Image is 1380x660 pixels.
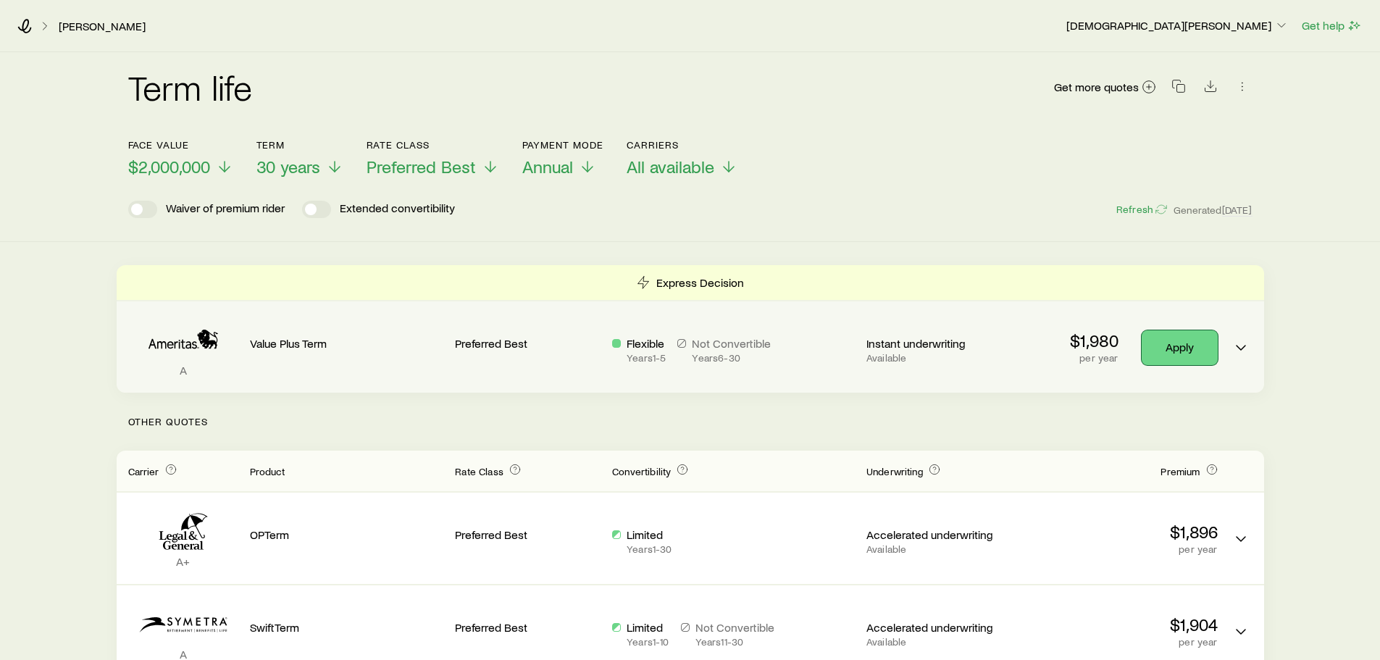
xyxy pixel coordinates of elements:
button: CarriersAll available [627,139,737,177]
p: Instant underwriting [866,336,1012,351]
span: Get more quotes [1054,81,1139,93]
button: Payment ModeAnnual [522,139,604,177]
a: Download CSV [1200,82,1221,96]
p: per year [1070,352,1118,364]
span: Annual [522,156,573,177]
span: Underwriting [866,465,923,477]
p: Preferred Best [455,527,601,542]
span: Rate Class [455,465,503,477]
span: Preferred Best [367,156,476,177]
div: Term quotes [117,265,1264,393]
p: Available [866,352,1012,364]
p: Years 1 - 5 [627,352,666,364]
span: $2,000,000 [128,156,210,177]
p: OPTerm [250,527,444,542]
p: per year [1024,543,1218,555]
p: Flexible [627,336,666,351]
p: Other Quotes [117,393,1264,451]
p: $1,980 [1070,330,1118,351]
p: Years 11 - 30 [695,636,774,648]
a: Get more quotes [1053,79,1157,96]
a: Apply [1142,330,1218,365]
p: Preferred Best [455,336,601,351]
button: [DEMOGRAPHIC_DATA][PERSON_NAME] [1066,17,1289,35]
p: Accelerated underwriting [866,620,1012,635]
p: Years 1 - 30 [627,543,672,555]
p: SwiftTerm [250,620,444,635]
p: Limited [627,527,672,542]
button: Refresh [1116,203,1168,217]
span: Convertibility [612,465,671,477]
p: Extended convertibility [340,201,455,218]
button: Term30 years [256,139,343,177]
p: [DEMOGRAPHIC_DATA][PERSON_NAME] [1066,18,1289,33]
p: Waiver of premium rider [166,201,285,218]
p: Value Plus Term [250,336,444,351]
p: Not Convertible [692,336,771,351]
button: Face value$2,000,000 [128,139,233,177]
p: Years 6 - 30 [692,352,771,364]
a: [PERSON_NAME] [58,20,146,33]
span: Product [250,465,285,477]
p: $1,896 [1024,522,1218,542]
p: Preferred Best [455,620,601,635]
span: All available [627,156,714,177]
p: Accelerated underwriting [866,527,1012,542]
p: Term [256,139,343,151]
p: per year [1024,636,1218,648]
p: Carriers [627,139,737,151]
span: 30 years [256,156,320,177]
p: Face value [128,139,233,151]
span: Generated [1174,204,1252,217]
p: Payment Mode [522,139,604,151]
h2: Term life [128,70,253,104]
p: Rate Class [367,139,499,151]
p: A+ [128,554,238,569]
p: Years 1 - 10 [627,636,669,648]
button: Get help [1301,17,1363,34]
span: Premium [1161,465,1200,477]
p: Limited [627,620,669,635]
p: $1,904 [1024,614,1218,635]
button: Rate ClassPreferred Best [367,139,499,177]
span: [DATE] [1222,204,1253,217]
p: A [128,363,238,377]
p: Available [866,543,1012,555]
p: Express Decision [656,275,744,290]
span: Carrier [128,465,159,477]
p: Available [866,636,1012,648]
p: Not Convertible [695,620,774,635]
